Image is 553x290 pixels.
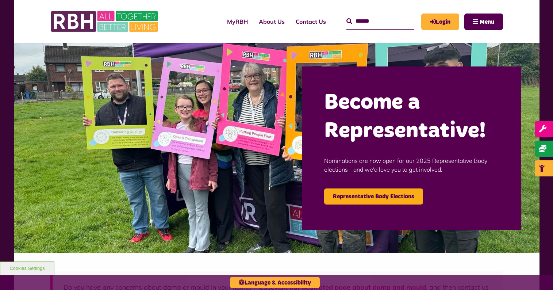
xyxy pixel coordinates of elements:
[222,12,253,31] a: MyRBH
[253,12,290,31] a: About Us
[324,145,499,185] p: Nominations are now open for our 2025 Representative Body elections - and we'd love you to get in...
[50,7,160,36] img: RBH
[464,14,503,30] button: Navigation
[230,277,320,288] button: Language & Accessibility
[421,14,459,30] a: MyRBH
[480,19,494,25] span: Menu
[324,88,499,145] h2: Become a Representative!
[324,188,423,205] a: Representative Body Elections
[290,12,331,31] a: Contact Us
[520,257,553,290] iframe: Netcall Web Assistant for live chat
[14,43,539,253] img: Image (22)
